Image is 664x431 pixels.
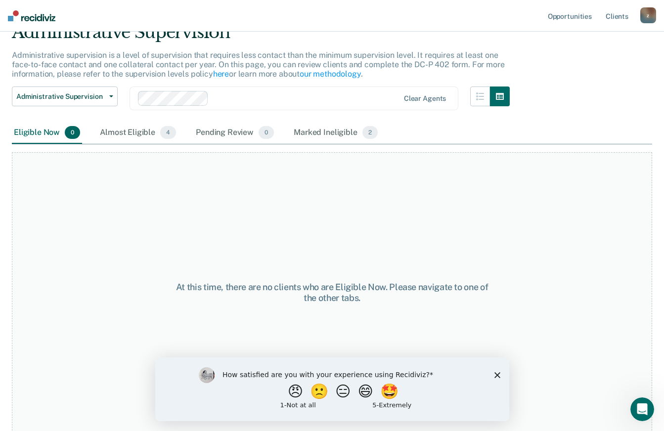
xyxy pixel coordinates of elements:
a: our methodology [300,69,361,79]
p: Administrative supervision is a level of supervision that requires less contact than the minimum ... [12,50,504,79]
img: Recidiviz [8,10,55,21]
span: 4 [160,126,176,139]
span: 0 [65,126,80,139]
div: Marked Ineligible2 [292,122,380,144]
div: Clear agents [404,94,446,103]
button: Administrative Supervision [12,86,118,106]
div: Administrative Supervision [12,22,510,50]
button: z [640,7,656,23]
span: 2 [362,126,378,139]
span: Administrative Supervision [16,92,105,101]
div: Pending Review0 [194,122,276,144]
iframe: Survey by Kim from Recidiviz [155,357,509,421]
span: 0 [259,126,274,139]
iframe: Intercom live chat [630,397,654,421]
a: here [213,69,229,79]
div: At this time, there are no clients who are Eligible Now. Please navigate to one of the other tabs. [172,282,492,303]
div: Eligible Now0 [12,122,82,144]
div: Almost Eligible4 [98,122,178,144]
